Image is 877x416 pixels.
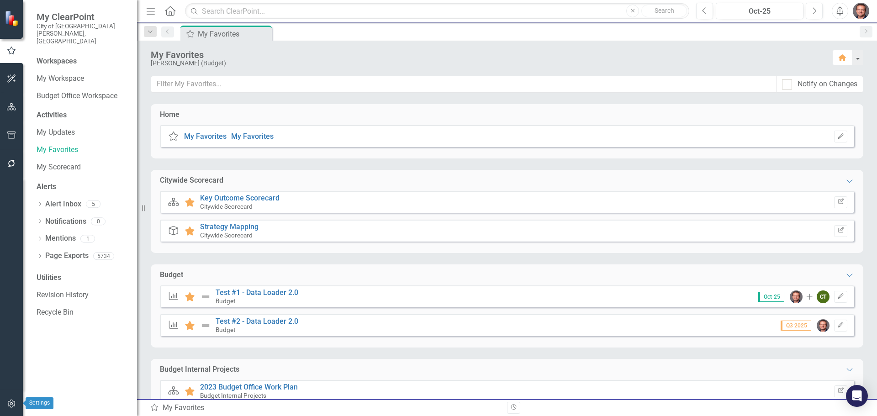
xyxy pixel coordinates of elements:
[781,321,811,331] span: Q3 2025
[37,307,128,318] a: Recycle Bin
[37,182,128,192] div: Alerts
[200,222,259,231] a: Strategy Mapping
[37,127,128,138] a: My Updates
[716,3,803,19] button: Oct-25
[231,132,274,141] a: My Favorites
[200,194,280,202] a: Key Outcome Scorecard
[200,291,211,302] img: Not Defined
[26,397,53,409] div: Settings
[37,145,128,155] a: My Favorites
[758,292,784,302] span: Oct-25
[150,403,500,413] div: My Favorites
[655,7,674,14] span: Search
[216,317,298,326] a: Test #2 - Data Loader 2.0
[200,232,253,239] small: Citywide Scorecard
[853,3,869,19] img: Lawrence Pollack
[37,110,128,121] div: Activities
[45,233,76,244] a: Mentions
[834,131,847,142] button: Set Home Page
[37,162,128,173] a: My Scorecard
[200,320,211,331] img: Not Defined
[798,79,857,90] div: Notify on Changes
[80,235,95,242] div: 1
[37,290,128,300] a: Revision History
[151,50,823,60] div: My Favorites
[216,297,235,305] small: Budget
[86,200,100,208] div: 5
[93,252,114,260] div: 5734
[5,11,21,26] img: ClearPoint Strategy
[160,364,239,375] div: Budget Internal Projects
[37,22,128,45] small: City of [GEOGRAPHIC_DATA][PERSON_NAME], [GEOGRAPHIC_DATA]
[216,288,298,297] a: Test #1 - Data Loader 2.0
[151,60,823,67] div: [PERSON_NAME] (Budget)
[37,273,128,283] div: Utilities
[45,216,86,227] a: Notifications
[45,251,89,261] a: Page Exports
[200,392,266,399] small: Budget Internal Projects
[160,270,183,280] div: Budget
[790,290,803,303] img: Lawrence Pollack
[198,28,269,40] div: My Favorites
[37,11,128,22] span: My ClearPoint
[160,110,180,120] div: Home
[641,5,687,17] button: Search
[200,383,298,391] a: 2023 Budget Office Work Plan
[37,74,128,84] a: My Workspace
[846,385,868,407] div: Open Intercom Messenger
[817,319,829,332] img: Lawrence Pollack
[37,91,128,101] a: Budget Office Workspace
[160,175,223,186] div: Citywide Scorecard
[719,6,800,17] div: Oct-25
[45,199,81,210] a: Alert Inbox
[184,132,227,141] a: My Favorites
[200,203,253,210] small: Citywide Scorecard
[817,290,829,303] div: CT
[37,56,77,67] div: Workspaces
[151,76,777,93] input: Filter My Favorites...
[185,3,689,19] input: Search ClearPoint...
[91,217,106,225] div: 0
[216,326,235,333] small: Budget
